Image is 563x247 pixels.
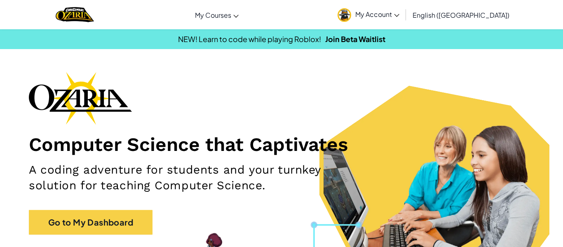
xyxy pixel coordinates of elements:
a: Go to My Dashboard [29,210,152,235]
span: My Account [355,10,399,19]
span: My Courses [195,11,231,19]
span: NEW! Learn to code while playing Roblox! [178,34,321,44]
span: English ([GEOGRAPHIC_DATA]) [413,11,509,19]
a: Ozaria by CodeCombat logo [56,6,94,23]
h2: A coding adventure for students and your turnkey solution for teaching Computer Science. [29,162,367,193]
a: English ([GEOGRAPHIC_DATA]) [408,4,514,26]
h1: Computer Science that Captivates [29,133,534,156]
a: My Courses [191,4,243,26]
img: Home [56,6,94,23]
img: avatar [338,8,351,22]
a: My Account [333,2,403,28]
img: Ozaria branding logo [29,72,132,125]
a: Join Beta Waitlist [325,34,385,44]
